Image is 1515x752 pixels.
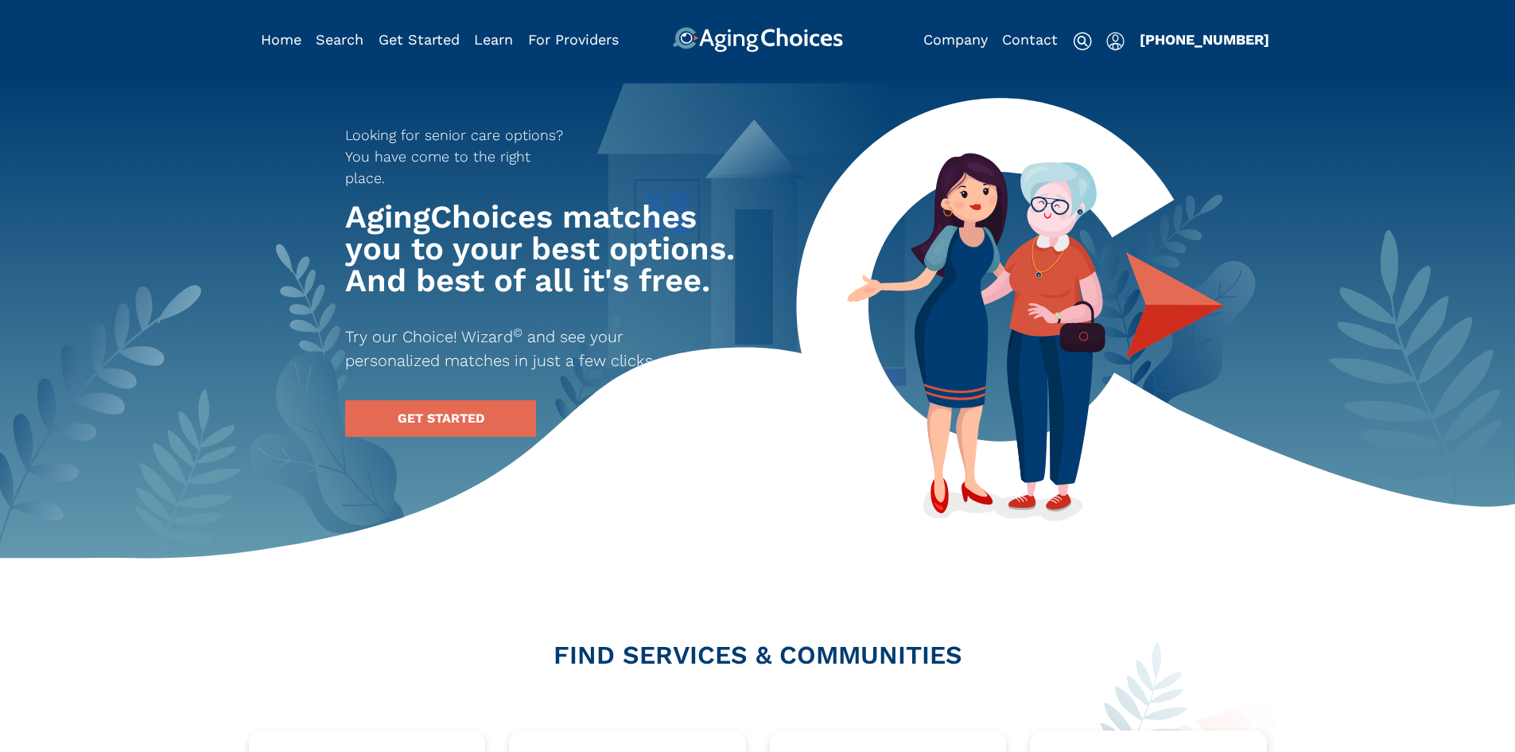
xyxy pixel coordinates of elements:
p: Try our Choice! Wizard and see your personalized matches in just a few clicks. [345,325,714,372]
a: For Providers [528,31,619,48]
a: [PHONE_NUMBER] [1140,31,1269,48]
a: Get Started [379,31,460,48]
div: Popover trigger [1106,27,1125,53]
a: Search [316,31,363,48]
a: Home [261,31,301,48]
img: AgingChoices [672,27,842,53]
img: search-icon.svg [1073,32,1092,51]
div: Popover trigger [316,27,363,53]
h2: FIND SERVICES & COMMUNITIES [249,642,1267,668]
a: Learn [474,31,513,48]
a: Company [923,31,988,48]
h1: AgingChoices matches you to your best options. And best of all it's free. [345,201,743,297]
img: user-icon.svg [1106,32,1125,51]
a: Contact [1002,31,1058,48]
a: GET STARTED [345,400,536,437]
p: Looking for senior care options? You have come to the right place. [345,124,574,189]
sup: © [513,325,522,340]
